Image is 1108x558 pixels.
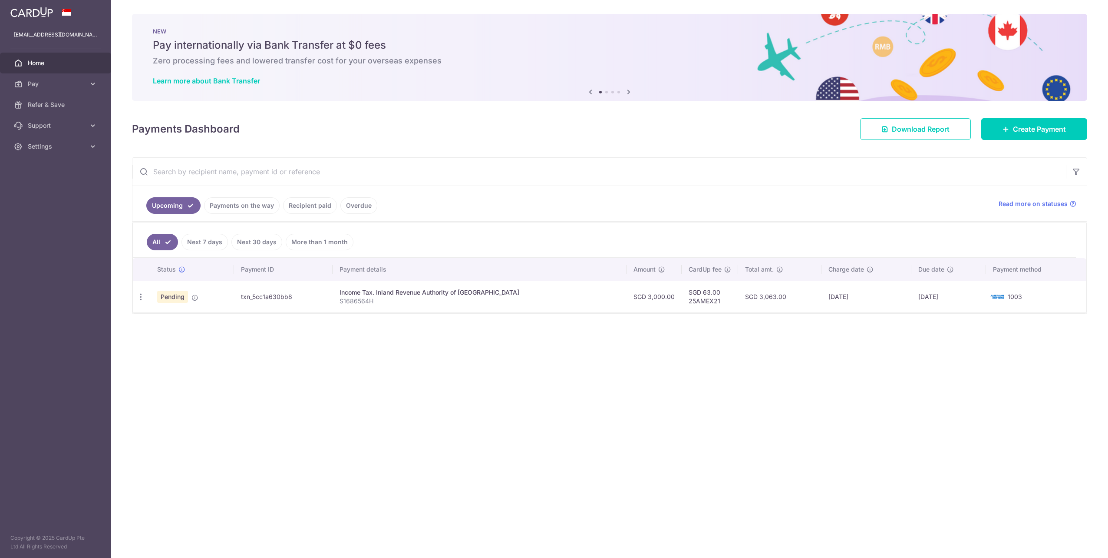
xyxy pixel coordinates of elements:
[682,281,738,312] td: SGD 63.00 25AMEX21
[28,121,85,130] span: Support
[911,281,986,312] td: [DATE]
[738,281,822,312] td: SGD 3,063.00
[340,288,619,297] div: Income Tax. Inland Revenue Authority of [GEOGRAPHIC_DATA]
[132,158,1066,186] input: Search by recipient name, payment id or reference
[989,292,1006,302] img: Bank Card
[234,258,333,281] th: Payment ID
[147,234,178,250] a: All
[153,38,1066,52] h5: Pay internationally via Bank Transfer at $0 fees
[986,258,1086,281] th: Payment method
[146,197,201,214] a: Upcoming
[153,56,1066,66] h6: Zero processing fees and lowered transfer cost for your overseas expenses
[918,265,944,274] span: Due date
[181,234,228,250] a: Next 7 days
[340,197,377,214] a: Overdue
[633,265,656,274] span: Amount
[28,142,85,151] span: Settings
[999,199,1068,208] span: Read more on statuses
[157,291,188,303] span: Pending
[828,265,864,274] span: Charge date
[234,281,333,312] td: txn_5cc1a630bb8
[132,14,1087,101] img: Bank transfer banner
[981,118,1087,140] a: Create Payment
[340,297,619,306] p: S1686564H
[1013,124,1066,134] span: Create Payment
[283,197,337,214] a: Recipient paid
[153,28,1066,35] p: NEW
[689,265,722,274] span: CardUp fee
[286,234,353,250] a: More than 1 month
[860,118,971,140] a: Download Report
[132,121,240,137] h4: Payments Dashboard
[745,265,774,274] span: Total amt.
[627,281,682,312] td: SGD 3,000.00
[10,7,53,17] img: CardUp
[333,258,626,281] th: Payment details
[999,199,1076,208] a: Read more on statuses
[28,100,85,109] span: Refer & Save
[1008,293,1022,300] span: 1003
[892,124,950,134] span: Download Report
[28,59,85,67] span: Home
[821,281,911,312] td: [DATE]
[28,80,85,88] span: Pay
[204,197,280,214] a: Payments on the way
[157,265,176,274] span: Status
[153,76,260,85] a: Learn more about Bank Transfer
[14,30,97,39] p: [EMAIL_ADDRESS][DOMAIN_NAME]
[231,234,282,250] a: Next 30 days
